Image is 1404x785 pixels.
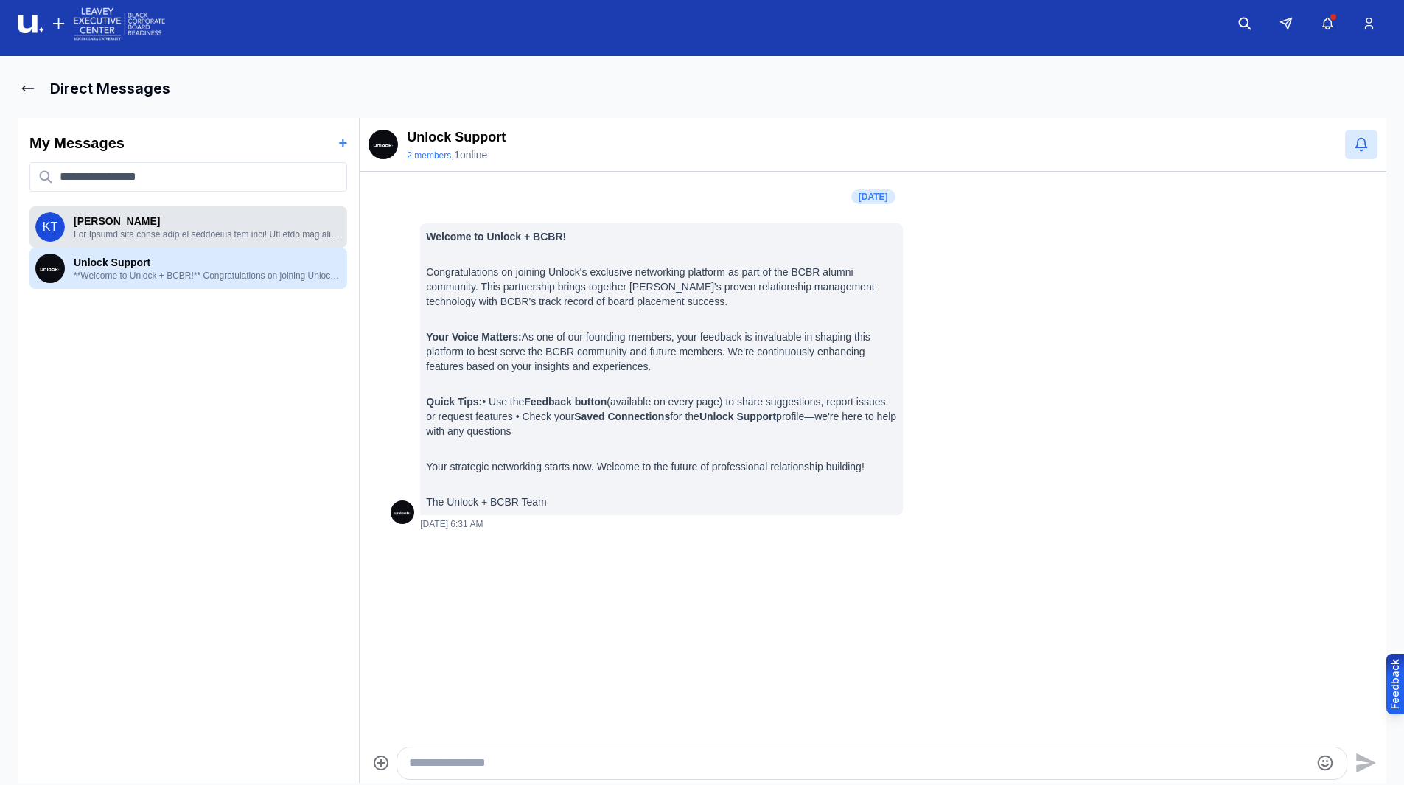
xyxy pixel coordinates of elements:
img: Logo [18,5,165,43]
strong: Welcome to Unlock + BCBR! [426,231,566,243]
img: demo_screen.png [369,130,398,159]
p: Lor Ipsumd sita conse adip el seddoeius tem inci! Utl etdo mag aliquaenim adm ven qu nostrude ull... [74,228,341,240]
strong: Unlock Support [699,411,776,422]
strong: Feedback button [524,396,607,408]
p: Unlock Support [74,255,341,270]
p: Your strategic networking starts now. Welcome to the future of professional relationship building! [426,459,896,474]
p: **Welcome to Unlock + BCBR!** Congratulations on joining Unlock's exclusive networking platform a... [74,270,341,282]
strong: Quick Tips: [426,396,482,408]
h2: My Messages [29,133,125,153]
button: 2 members [407,150,451,161]
span: KT [35,212,65,242]
button: Provide feedback [1386,654,1404,714]
p: • Use the (available on every page) to share suggestions, report issues, or request features • Ch... [426,394,896,439]
h1: Direct Messages [50,78,170,99]
div: , 1 online [407,147,506,162]
p: Congratulations on joining Unlock's exclusive networking platform as part of the BCBR alumni comm... [426,265,896,309]
img: User avatar [391,500,414,524]
button: Send [1347,747,1380,780]
div: Feedback [1388,659,1403,709]
button: Emoji picker [1316,754,1334,772]
p: Unlock Support [407,127,506,147]
img: User avatar [35,254,65,283]
p: As one of our founding members, your feedback is invaluable in shaping this platform to best serv... [426,329,896,374]
strong: Saved Connections [574,411,670,422]
span: [DATE] 6:31 AM [420,518,483,530]
p: The Unlock + BCBR Team [426,495,896,509]
p: [PERSON_NAME] [74,214,341,228]
textarea: Type your message [409,754,1309,772]
div: [DATE] [851,189,895,204]
strong: Your Voice Matters: [426,331,521,343]
button: + [339,133,348,153]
